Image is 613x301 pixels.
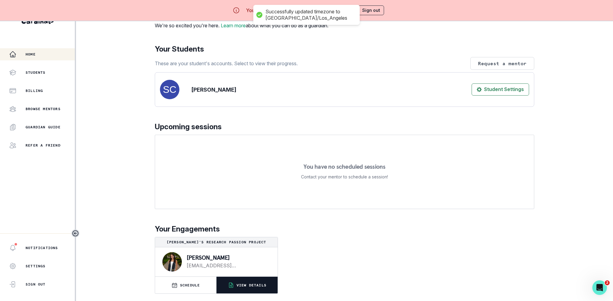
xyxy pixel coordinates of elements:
[180,283,200,288] p: SCHEDULE
[155,44,534,55] p: Your Students
[26,88,43,93] p: Billing
[26,143,61,148] p: Refer a friend
[155,60,298,67] p: These are your student's accounts. Select to view their progress.
[160,80,179,99] img: svg
[216,277,278,293] button: VIEW DETAILS
[221,22,246,29] a: Learn more
[472,83,529,96] button: Student Settings
[26,282,46,287] p: Sign Out
[301,173,388,181] p: Contact your mentor to schedule a session!
[71,229,79,237] button: Toggle sidebar
[246,7,338,14] p: You are impersonating [PERSON_NAME]
[155,22,328,29] p: We're so excited you're here. about what you can do as a guardian.
[26,70,46,75] p: Students
[26,245,58,250] p: Notifications
[187,262,268,269] a: [EMAIL_ADDRESS][DOMAIN_NAME]
[155,224,534,235] p: Your Engagements
[26,125,61,130] p: Guardian Guide
[26,52,36,57] p: Home
[155,277,216,293] button: SCHEDULE
[605,280,610,285] span: 2
[303,164,385,170] p: You have no scheduled sessions
[237,283,266,288] p: VIEW DETAILS
[155,121,534,132] p: Upcoming sessions
[470,57,534,70] button: Request a mentor
[265,8,354,21] div: Successfully updated timezone to [GEOGRAPHIC_DATA]/Los_Angeles
[26,264,46,269] p: Settings
[192,86,236,94] p: [PERSON_NAME]
[187,255,268,261] p: [PERSON_NAME]
[592,280,607,295] iframe: Intercom live chat
[26,107,61,111] p: Browse Mentors
[158,240,275,245] p: [PERSON_NAME]'s Research Passion Project
[358,5,384,15] button: Sign out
